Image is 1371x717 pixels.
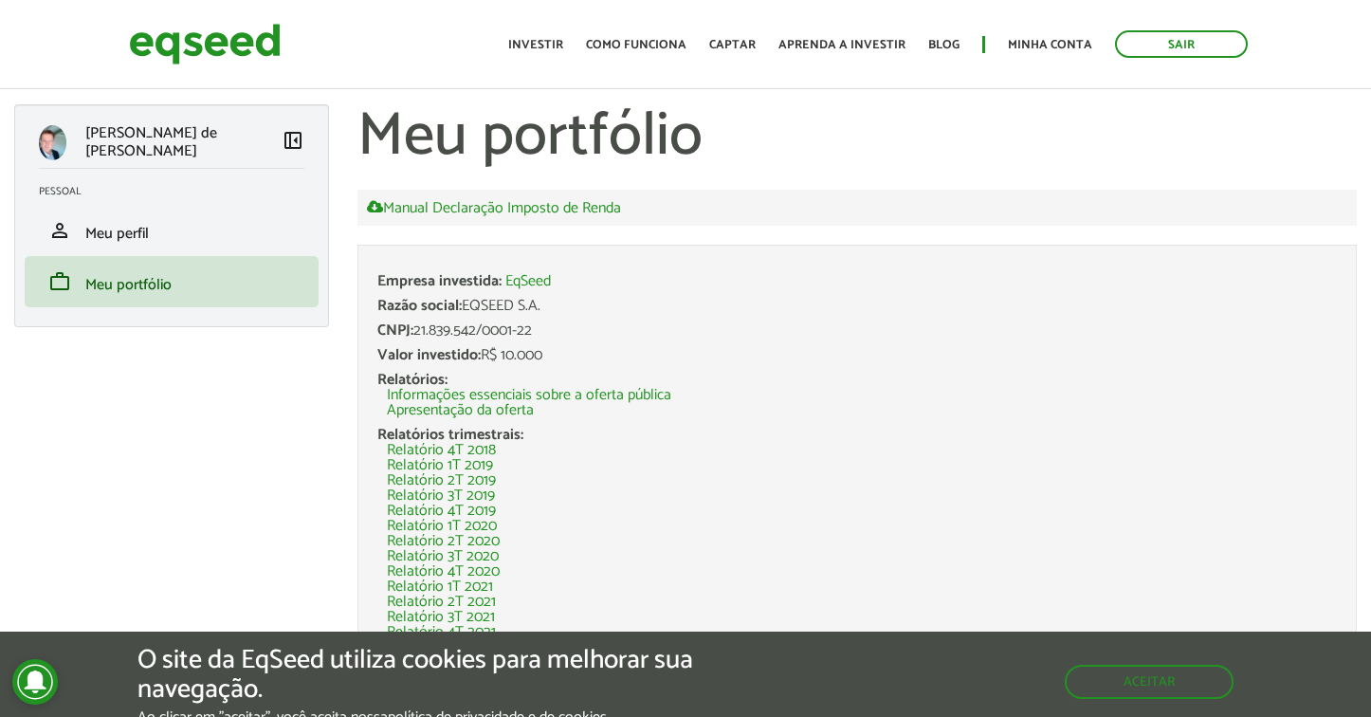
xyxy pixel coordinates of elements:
[387,458,493,473] a: Relatório 1T 2019
[377,293,462,319] span: Razão social:
[85,272,172,298] span: Meu portfólio
[377,348,1338,363] div: R$ 10.000
[377,318,413,343] span: CNPJ:
[928,39,960,51] a: Blog
[25,256,319,307] li: Meu portfólio
[377,342,481,368] span: Valor investido:
[367,199,621,216] a: Manual Declaração Imposto de Renda
[85,221,149,247] span: Meu perfil
[85,124,281,160] p: [PERSON_NAME] de [PERSON_NAME]
[505,274,551,289] a: EqSeed
[508,39,563,51] a: Investir
[39,219,304,242] a: personMeu perfil
[377,268,502,294] span: Empresa investida:
[387,388,671,403] a: Informações essenciais sobre a oferta pública
[1065,665,1234,699] button: Aceitar
[586,39,686,51] a: Como funciona
[387,579,493,595] a: Relatório 1T 2021
[25,205,319,256] li: Meu perfil
[387,564,500,579] a: Relatório 4T 2020
[137,646,795,705] h5: O site da EqSeed utiliza cookies para melhorar sua navegação.
[387,534,500,549] a: Relatório 2T 2020
[282,129,304,156] a: Colapsar menu
[387,403,534,418] a: Apresentação da oferta
[387,443,496,458] a: Relatório 4T 2018
[778,39,905,51] a: Aprenda a investir
[48,219,71,242] span: person
[48,270,71,293] span: work
[387,549,499,564] a: Relatório 3T 2020
[709,39,756,51] a: Captar
[1008,39,1092,51] a: Minha conta
[387,625,496,640] a: Relatório 4T 2021
[377,367,448,393] span: Relatórios:
[387,473,496,488] a: Relatório 2T 2019
[387,504,496,519] a: Relatório 4T 2019
[1115,30,1248,58] a: Sair
[387,488,495,504] a: Relatório 3T 2019
[129,19,281,69] img: EqSeed
[387,519,497,534] a: Relatório 1T 2020
[39,186,319,197] h2: Pessoal
[377,323,1338,339] div: 21.839.542/0001-22
[357,104,1358,171] h1: Meu portfólio
[377,422,523,448] span: Relatórios trimestrais:
[387,610,495,625] a: Relatório 3T 2021
[282,129,304,152] span: left_panel_close
[387,595,496,610] a: Relatório 2T 2021
[377,299,1338,314] div: EQSEED S.A.
[39,270,304,293] a: workMeu portfólio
